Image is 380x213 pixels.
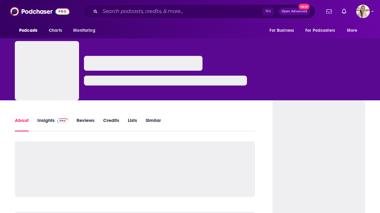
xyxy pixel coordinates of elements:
[269,26,294,35] span: For Business
[282,10,307,13] span: Open Advanced
[339,6,349,17] a: Show notifications dropdown
[324,6,334,17] a: Show notifications dropdown
[265,25,302,36] button: open menu
[301,25,344,36] button: open menu
[343,25,365,36] button: open menu
[279,8,310,15] button: Open AdvancedNew
[37,117,68,132] a: InsightsPodchaser Pro
[73,26,95,35] span: Monitoring
[10,6,69,17] img: Podchaser - Follow, Share and Rate Podcasts
[100,6,262,16] input: Search podcasts, credits, & more...
[77,117,94,132] a: Reviews
[83,4,315,19] div: Search podcasts, credits, & more...
[15,25,45,36] button: open menu
[57,118,68,123] img: Podchaser Pro
[347,26,357,35] span: More
[69,25,103,36] button: open menu
[128,117,137,132] a: Lists
[356,5,370,18] button: Show profile menu
[45,25,66,36] a: Charts
[15,117,29,132] a: About
[146,117,161,132] a: Similar
[356,5,370,18] span: Logged in as acquavie
[19,26,37,35] span: Podcasts
[305,26,335,35] span: For Podcasters
[49,26,62,35] span: Charts
[299,4,310,10] span: New
[262,7,274,15] span: ⌘ K
[103,117,119,132] a: Credits
[356,5,370,18] img: User Profile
